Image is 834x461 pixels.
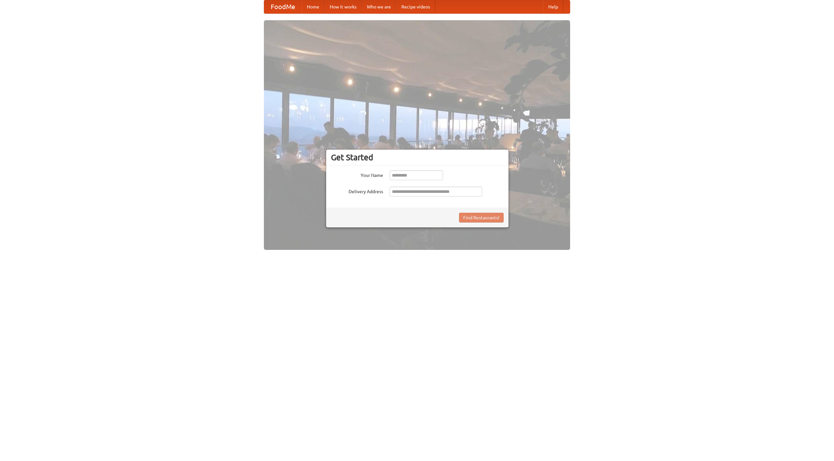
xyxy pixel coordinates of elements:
h3: Get Started [331,152,504,162]
a: How it works [324,0,362,13]
a: Home [302,0,324,13]
label: Your Name [331,170,383,179]
label: Delivery Address [331,187,383,195]
a: Who we are [362,0,396,13]
a: Recipe videos [396,0,435,13]
button: Find Restaurants! [459,213,504,223]
a: Help [543,0,563,13]
a: FoodMe [264,0,302,13]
